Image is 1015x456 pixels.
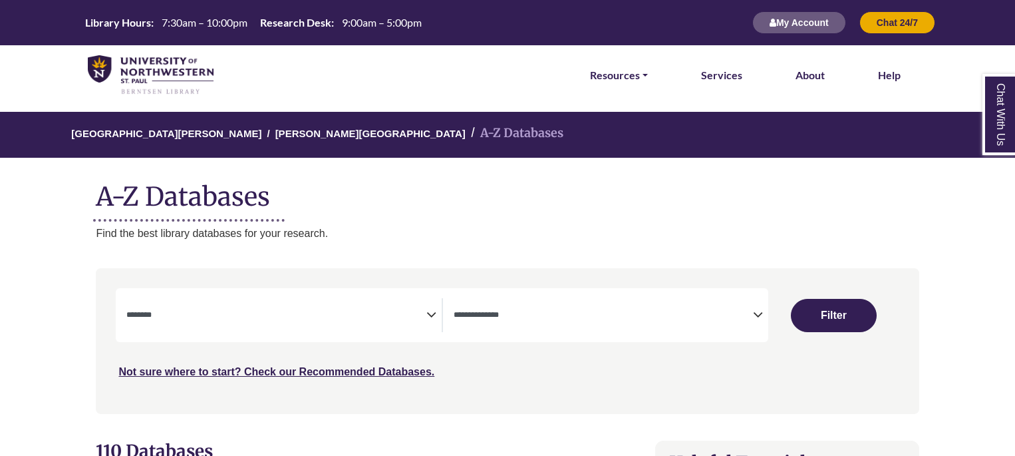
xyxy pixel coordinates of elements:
[275,126,466,139] a: [PERSON_NAME][GEOGRAPHIC_DATA]
[255,15,335,29] th: Research Desk:
[590,67,648,84] a: Resources
[859,17,935,28] a: Chat 24/7
[796,67,825,84] a: About
[454,311,753,322] textarea: Search
[71,126,261,139] a: [GEOGRAPHIC_DATA][PERSON_NAME]
[118,366,434,377] a: Not sure where to start? Check our Recommended Databases.
[80,15,427,31] a: Hours Today
[878,67,901,84] a: Help
[859,11,935,34] button: Chat 24/7
[752,17,846,28] a: My Account
[466,124,563,143] li: A-Z Databases
[342,16,422,29] span: 9:00am – 5:00pm
[752,11,846,34] button: My Account
[88,55,214,95] img: library_home
[96,171,919,212] h1: A-Z Databases
[80,15,427,28] table: Hours Today
[162,16,247,29] span: 7:30am – 10:00pm
[96,225,919,242] p: Find the best library databases for your research.
[96,112,919,158] nav: breadcrumb
[80,15,154,29] th: Library Hours:
[701,67,742,84] a: Services
[126,311,426,322] textarea: Search
[96,268,919,413] nav: Search filters
[791,299,877,332] button: Submit for Search Results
